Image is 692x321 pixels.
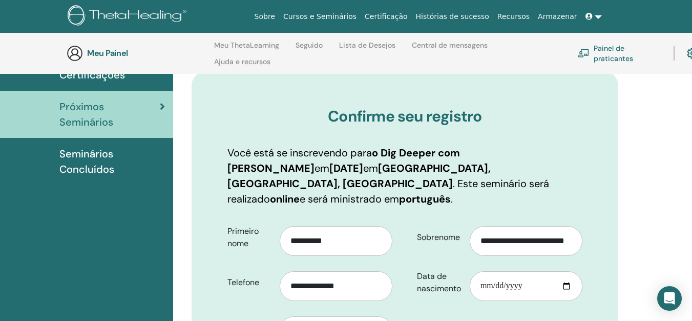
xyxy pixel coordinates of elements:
img: logo.png [68,5,190,28]
img: chalkboard-teacher.svg [578,49,590,57]
a: Certificação [361,7,411,26]
font: Histórias de sucesso [416,12,489,21]
font: Certificações [59,68,125,82]
font: Meu Painel [87,48,128,58]
font: Lista de Desejos [339,41,395,50]
a: Meu ThetaLearning [214,41,279,57]
font: Recursos [497,12,530,21]
a: Ajuda e recursos [214,57,270,74]
font: em [314,162,329,175]
a: Cursos e Seminários [279,7,361,26]
font: português [399,192,451,206]
img: generic-user-icon.jpg [67,45,83,62]
font: Primeiro nome [227,226,259,249]
font: [DATE] [329,162,363,175]
font: Seminários Concluídos [59,147,114,176]
font: Central de mensagens [412,41,488,50]
a: Seguido [296,41,323,57]
a: Histórias de sucesso [412,7,493,26]
font: em [363,162,378,175]
font: Data de nascimento [417,271,461,294]
a: Recursos [493,7,534,26]
font: Sobre [255,12,275,21]
a: Lista de Desejos [339,41,395,57]
font: online [270,192,300,206]
font: . [451,192,453,206]
font: Cursos e Seminários [283,12,357,21]
font: Meu ThetaLearning [214,41,279,50]
font: Confirme seu registro [328,106,481,126]
font: Você está se inscrevendo para [227,146,372,159]
a: Central de mensagens [412,41,488,57]
a: Armazenar [534,7,581,26]
font: Sobrenome [417,232,460,243]
a: Sobre [250,7,279,26]
font: Armazenar [538,12,577,21]
a: Painel de praticantes [578,42,661,65]
font: Ajuda e recursos [214,57,270,66]
font: Telefone [227,277,259,288]
font: Certificação [365,12,407,21]
font: . Este seminário será realizado [227,177,549,206]
font: Seguido [296,41,323,50]
div: Abra o Intercom Messenger [657,286,682,311]
font: o Dig Deeper com [PERSON_NAME] [227,146,460,175]
font: Próximos Seminários [59,100,113,129]
font: [GEOGRAPHIC_DATA], [GEOGRAPHIC_DATA], [GEOGRAPHIC_DATA] [227,162,491,190]
font: Painel de praticantes [594,44,633,63]
font: e será ministrado em [300,192,399,206]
